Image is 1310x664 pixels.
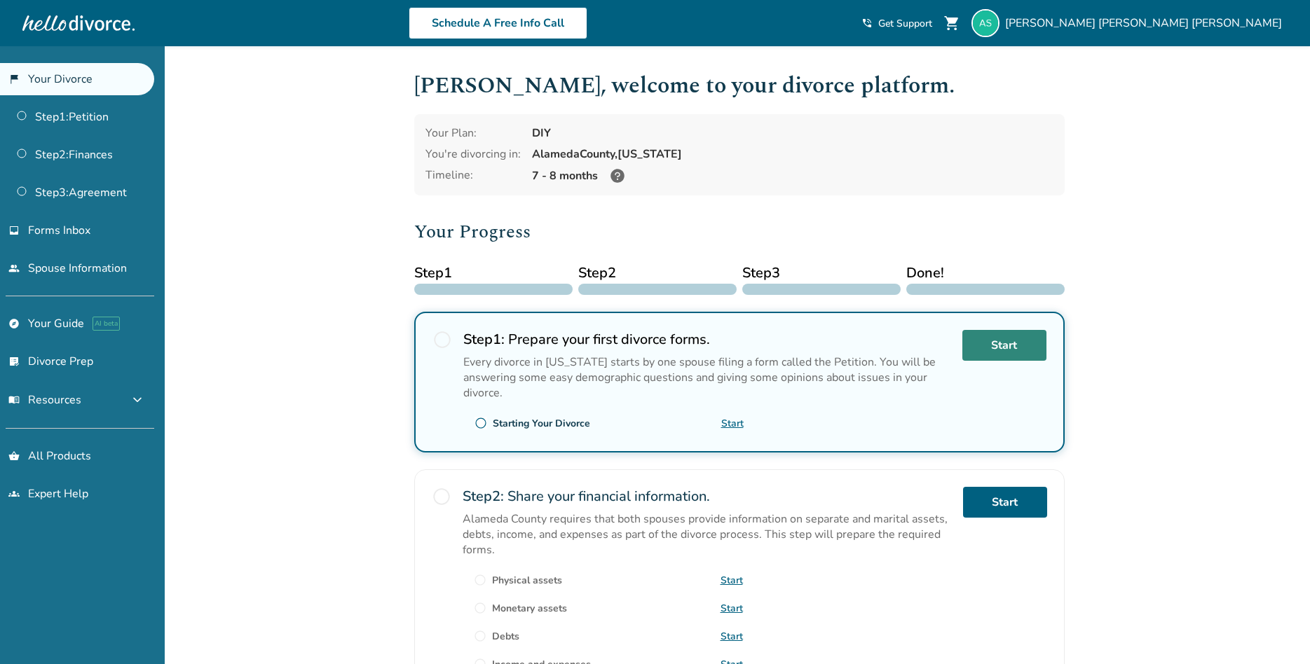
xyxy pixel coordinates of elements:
span: flag_2 [8,74,20,85]
span: AI beta [93,317,120,331]
span: expand_more [129,392,146,408]
div: Timeline: [425,167,521,184]
a: phone_in_talkGet Support [861,17,932,30]
strong: Step 1 : [463,330,505,349]
span: Get Support [878,17,932,30]
span: Resources [8,392,81,408]
span: Step 2 [578,263,737,284]
a: Schedule A Free Info Call [409,7,587,39]
a: Start [721,602,743,615]
span: groups [8,488,20,499]
h2: Share your financial information. [463,487,952,506]
span: Forms Inbox [28,223,90,238]
span: radio_button_unchecked [474,574,486,586]
span: [PERSON_NAME] [PERSON_NAME] [PERSON_NAME] [1005,15,1288,31]
span: radio_button_unchecked [474,602,486,614]
div: Monetary assets [492,602,567,615]
span: phone_in_talk [861,18,873,29]
p: Alameda County requires that both spouses provide information on separate and marital assets, deb... [463,511,952,558]
div: 7 - 8 months [532,167,1053,184]
div: DIY [532,125,1053,141]
span: menu_book [8,394,20,406]
span: people [8,263,20,274]
img: amystout310@gmail.com [971,9,999,37]
span: radio_button_unchecked [432,330,452,350]
a: Start [962,330,1046,361]
a: Start [721,630,743,643]
span: inbox [8,225,20,236]
h2: Prepare your first divorce forms. [463,330,951,349]
span: list_alt_check [8,356,20,367]
div: Starting Your Divorce [493,417,590,430]
div: Debts [492,630,519,643]
a: Start [721,417,744,430]
span: shopping_cart [943,15,960,32]
span: radio_button_unchecked [432,487,451,506]
div: Alameda County, [US_STATE] [532,146,1053,162]
span: Step 3 [742,263,901,284]
span: Done! [906,263,1065,284]
span: Step 1 [414,263,573,284]
div: Physical assets [492,574,562,587]
strong: Step 2 : [463,487,504,506]
h2: Your Progress [414,218,1065,246]
p: Every divorce in [US_STATE] starts by one spouse filing a form called the Petition. You will be a... [463,354,951,401]
span: radio_button_unchecked [474,630,486,642]
div: You're divorcing in: [425,146,521,162]
a: Start [963,487,1047,518]
div: Your Plan: [425,125,521,141]
h1: [PERSON_NAME] , welcome to your divorce platform. [414,69,1065,103]
span: explore [8,318,20,329]
span: radio_button_unchecked [475,417,487,429]
iframe: Chat Widget [1240,597,1310,664]
a: Start [721,574,743,587]
span: shopping_basket [8,450,20,462]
